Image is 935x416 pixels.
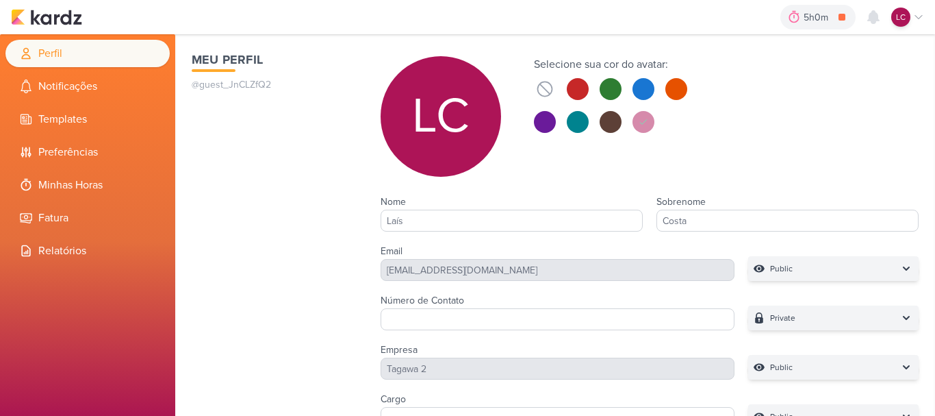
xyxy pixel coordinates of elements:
[381,196,406,208] label: Nome
[804,10,832,25] div: 5h0m
[412,92,470,141] p: LC
[896,11,906,23] p: LC
[5,237,170,265] li: Relatórios
[381,245,402,257] label: Email
[770,262,793,276] p: Public
[656,196,706,208] label: Sobrenome
[5,171,170,199] li: Minhas Horas
[770,311,795,325] p: Private
[381,56,501,177] div: Laís Costa
[192,51,353,69] h1: Meu Perfil
[5,40,170,67] li: Perfil
[381,344,418,356] label: Empresa
[534,56,687,73] div: Selecione sua cor do avatar:
[748,355,919,380] button: Public
[5,204,170,232] li: Fatura
[770,360,793,374] p: Public
[192,77,353,92] p: @guest_JnCLZfQ2
[748,306,919,330] button: Private
[891,8,910,27] div: Laís Costa
[381,295,464,306] label: Número de Contato
[11,9,82,25] img: kardz.app
[381,259,735,281] div: [EMAIL_ADDRESS][DOMAIN_NAME]
[5,138,170,166] li: Preferências
[381,393,406,405] label: Cargo
[5,106,170,133] li: Templates
[748,256,919,281] button: Public
[5,73,170,100] li: Notificações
